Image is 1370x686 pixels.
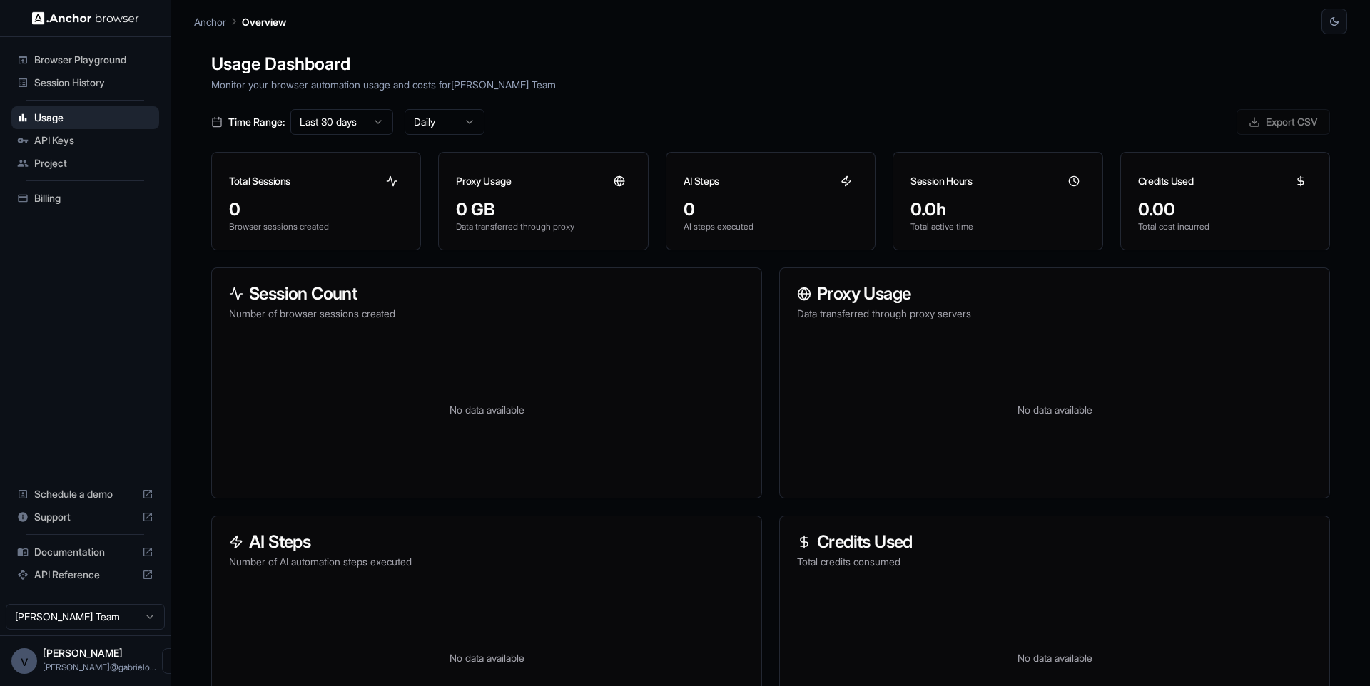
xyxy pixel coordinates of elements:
p: Monitor your browser automation usage and costs for [PERSON_NAME] Team [211,77,1330,92]
div: Support [11,506,159,528]
span: vipin tanna [43,647,123,659]
p: Data transferred through proxy [456,221,630,232]
p: Number of AI automation steps executed [229,555,744,569]
span: Schedule a demo [34,487,136,501]
span: Time Range: [228,115,285,129]
p: Browser sessions created [229,221,403,232]
h3: Total Sessions [229,174,290,188]
div: Browser Playground [11,48,159,71]
p: Total cost incurred [1138,221,1312,232]
h3: Credits Used [1138,174,1194,188]
div: API Reference [11,563,159,586]
div: No data available [229,338,744,481]
div: Billing [11,187,159,210]
p: Anchor [194,14,226,29]
h3: Proxy Usage [797,285,1312,302]
button: Open menu [162,648,188,674]
div: Documentation [11,541,159,563]
h3: AI Steps [229,533,744,551]
span: Support [34,510,136,524]
h3: Proxy Usage [456,174,511,188]
h3: Session Hours [910,174,972,188]
span: Project [34,156,153,170]
div: 0 [229,198,403,221]
h3: Credits Used [797,533,1312,551]
span: Browser Playground [34,53,153,67]
h1: Usage Dashboard [211,51,1330,77]
p: AI steps executed [684,221,858,232]
span: Documentation [34,545,136,559]
h3: Session Count [229,285,744,302]
div: No data available [797,338,1312,481]
p: Data transferred through proxy servers [797,307,1312,321]
div: Schedule a demo [11,483,159,506]
div: v [11,648,37,674]
p: Total credits consumed [797,555,1312,569]
nav: breadcrumb [194,14,286,29]
img: Anchor Logo [32,11,139,25]
h3: AI Steps [684,174,719,188]
div: 0 [684,198,858,221]
div: Project [11,152,159,175]
span: Usage [34,111,153,125]
div: Usage [11,106,159,129]
span: Session History [34,76,153,90]
div: 0.00 [1138,198,1312,221]
span: API Reference [34,568,136,582]
div: 0.0h [910,198,1085,221]
div: API Keys [11,129,159,152]
div: 0 GB [456,198,630,221]
p: Total active time [910,221,1085,232]
span: API Keys [34,133,153,148]
span: vipin@gabrieloperator.com [43,662,156,672]
p: Overview [242,14,286,29]
p: Number of browser sessions created [229,307,744,321]
span: Billing [34,191,153,205]
div: Session History [11,71,159,94]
